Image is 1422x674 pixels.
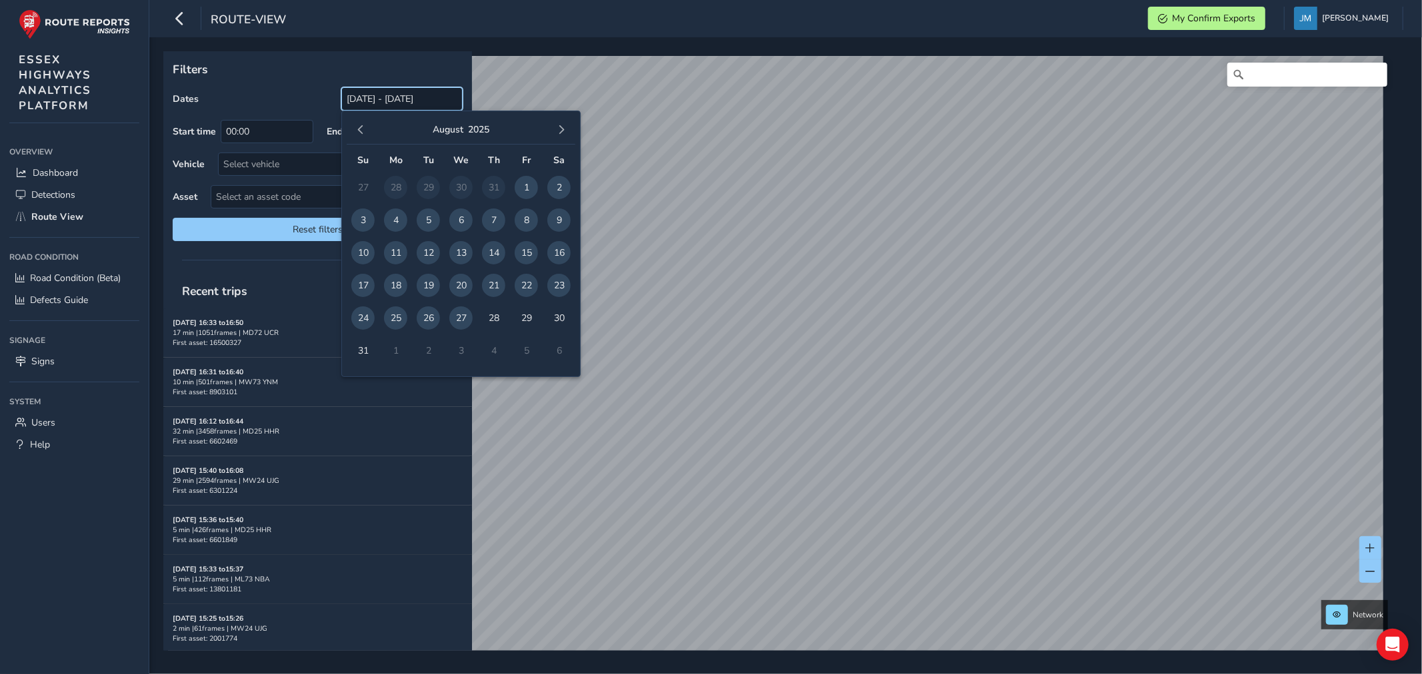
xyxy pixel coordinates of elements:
[384,241,407,264] span: 11
[9,142,139,162] div: Overview
[384,274,407,297] span: 18
[389,154,403,167] span: Mo
[351,306,375,330] span: 24
[19,9,130,39] img: rr logo
[211,11,286,30] span: route-view
[417,241,440,264] span: 12
[173,367,243,377] strong: [DATE] 16:31 to 16:40
[417,274,440,297] span: 19
[482,241,505,264] span: 14
[384,306,407,330] span: 25
[173,574,463,584] div: 5 min | 112 frames | ML73 NBA
[33,167,78,179] span: Dashboard
[1148,7,1265,30] button: My Confirm Exports
[468,123,489,136] button: 2025
[173,623,463,633] div: 2 min | 61 frames | MW24 UJG
[482,274,505,297] span: 21
[547,274,571,297] span: 23
[173,218,463,241] button: Reset filters
[173,274,257,308] span: Recent trips
[482,306,505,330] span: 28
[453,154,469,167] span: We
[173,535,237,545] span: First asset: 6601849
[9,184,139,206] a: Detections
[9,289,139,311] a: Defects Guide
[357,154,369,167] span: Su
[31,210,83,223] span: Route View
[31,416,55,429] span: Users
[449,241,473,264] span: 13
[173,633,237,643] span: First asset: 2001774
[351,339,375,362] span: 31
[433,123,463,136] button: August
[449,208,473,232] span: 6
[173,525,463,535] div: 5 min | 426 frames | MD25 HHR
[173,476,463,486] div: 29 min | 2594 frames | MW24 UJG
[482,208,505,232] span: 7
[9,392,139,412] div: System
[173,613,243,623] strong: [DATE] 15:25 to 15:26
[515,274,538,297] span: 22
[173,318,243,328] strong: [DATE] 16:33 to 16:50
[168,56,1383,666] canvas: Map
[173,416,243,426] strong: [DATE] 16:12 to 16:44
[1172,12,1255,25] span: My Confirm Exports
[351,274,375,297] span: 17
[173,436,237,446] span: First asset: 6602469
[1353,609,1383,620] span: Network
[547,208,571,232] span: 9
[515,306,538,330] span: 29
[183,223,453,236] span: Reset filters
[211,186,440,208] span: Select an asset code
[1227,63,1387,87] input: Search
[173,328,463,338] div: 17 min | 1051 frames | MD72 UCR
[173,190,197,203] label: Asset
[488,154,500,167] span: Th
[9,247,139,267] div: Road Condition
[547,176,571,199] span: 2
[9,412,139,434] a: Users
[173,93,199,105] label: Dates
[423,154,434,167] span: Tu
[351,241,375,264] span: 10
[449,306,473,330] span: 27
[515,208,538,232] span: 8
[417,306,440,330] span: 26
[553,154,565,167] span: Sa
[351,208,375,232] span: 3
[219,153,440,175] div: Select vehicle
[173,486,237,496] span: First asset: 6301224
[9,330,139,350] div: Signage
[9,162,139,184] a: Dashboard
[30,294,88,306] span: Defects Guide
[449,274,473,297] span: 20
[173,158,205,170] label: Vehicle
[30,272,121,284] span: Road Condition (Beta)
[547,306,571,330] span: 30
[1377,629,1409,661] div: Open Intercom Messenger
[515,176,538,199] span: 1
[327,125,365,138] label: End time
[9,434,139,456] a: Help
[173,466,243,476] strong: [DATE] 15:40 to 16:08
[1294,7,1317,30] img: diamond-layout
[173,426,463,436] div: 32 min | 3458 frames | MD25 HHR
[173,338,241,348] span: First asset: 16500327
[31,188,75,201] span: Detections
[30,438,50,451] span: Help
[173,515,243,525] strong: [DATE] 15:36 to 15:40
[1294,7,1393,30] button: [PERSON_NAME]
[9,350,139,372] a: Signs
[417,208,440,232] span: 5
[9,206,139,228] a: Route View
[173,387,237,397] span: First asset: 8903101
[173,377,463,387] div: 10 min | 501 frames | MW73 YNM
[547,241,571,264] span: 16
[173,125,216,138] label: Start time
[1322,7,1389,30] span: [PERSON_NAME]
[173,584,241,594] span: First asset: 13801181
[384,208,407,232] span: 4
[522,154,531,167] span: Fr
[31,355,55,368] span: Signs
[515,241,538,264] span: 15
